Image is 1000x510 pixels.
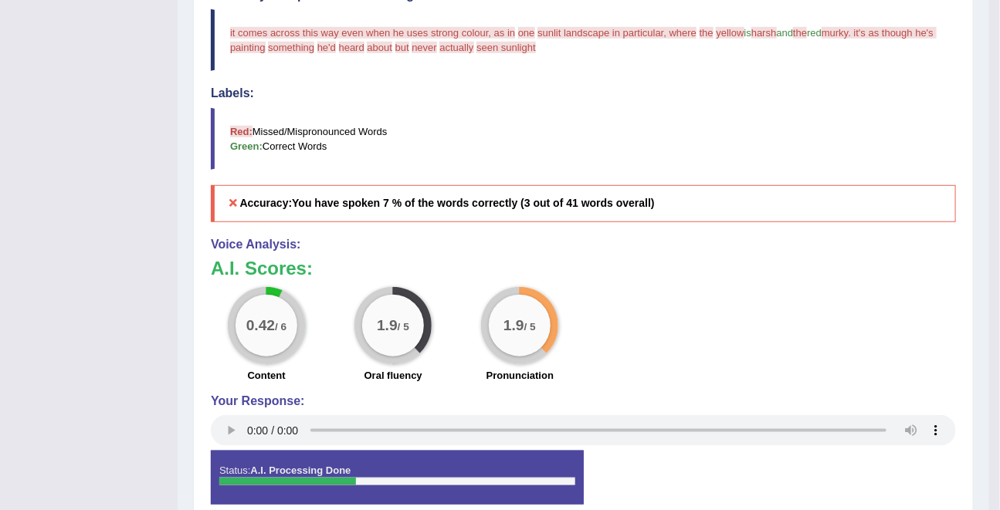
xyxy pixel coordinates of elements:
[211,238,956,252] h4: Voice Analysis:
[268,42,314,53] span: something
[211,185,956,221] h5: Accuracy:
[292,197,655,209] b: You have spoken 7 % of the words correctly (3 out of 41 words overall)
[716,27,744,39] span: yellow
[230,27,515,39] span: it comes across this way even when he uses strong colour, as in
[211,86,956,100] h4: Labels:
[246,316,275,333] big: 0.42
[476,42,536,53] span: seen sunlight
[248,368,286,383] label: Content
[230,126,253,137] b: Red:
[211,258,313,279] b: A.I. Scores:
[439,42,473,53] span: actually
[518,27,535,39] span: one
[744,27,751,39] span: is
[398,321,409,333] small: / 5
[486,368,554,383] label: Pronunciation
[700,27,714,39] span: the
[503,316,524,333] big: 1.9
[367,42,392,53] span: about
[537,27,697,39] span: sunlit landscape in particular, where
[211,394,956,408] h4: Your Response:
[395,42,409,53] span: but
[377,316,398,333] big: 1.9
[751,27,777,39] span: harsh
[317,42,336,53] span: he'd
[339,42,364,53] span: heard
[777,27,794,39] span: and
[211,451,584,505] div: Status:
[230,140,263,152] b: Green:
[275,321,286,333] small: / 6
[807,27,822,39] span: red
[364,368,422,383] label: Oral fluency
[412,42,437,53] span: never
[793,27,807,39] span: the
[524,321,536,333] small: / 5
[211,108,956,170] blockquote: Missed/Mispronounced Words Correct Words
[250,464,351,476] strong: A.I. Processing Done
